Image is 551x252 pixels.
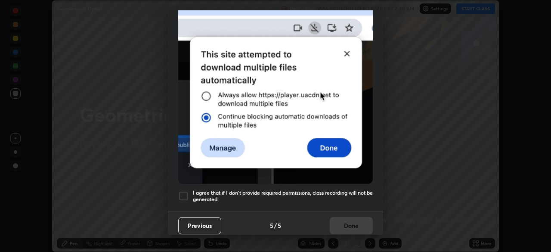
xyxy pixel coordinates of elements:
[193,190,373,203] h5: I agree that if I don't provide required permissions, class recording will not be generated
[274,221,277,230] h4: /
[278,221,281,230] h4: 5
[270,221,273,230] h4: 5
[178,217,221,234] button: Previous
